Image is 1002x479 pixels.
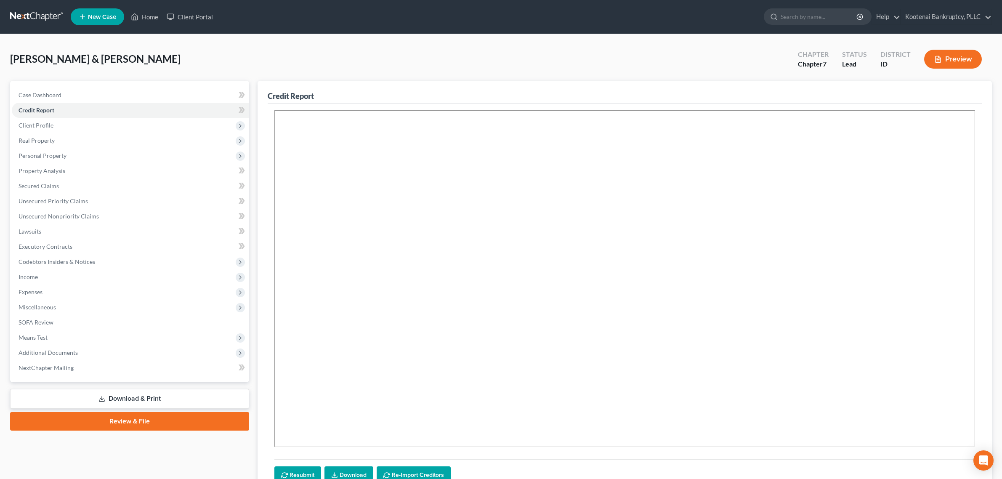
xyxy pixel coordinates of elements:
[19,288,43,295] span: Expenses
[162,9,217,24] a: Client Portal
[19,364,74,371] span: NextChapter Mailing
[19,243,72,250] span: Executory Contracts
[781,9,858,24] input: Search by name...
[127,9,162,24] a: Home
[19,334,48,341] span: Means Test
[12,194,249,209] a: Unsecured Priority Claims
[88,14,116,20] span: New Case
[19,182,59,189] span: Secured Claims
[842,50,867,59] div: Status
[19,228,41,235] span: Lawsuits
[901,9,991,24] a: Kootenai Bankruptcy, PLLC
[10,53,181,65] span: [PERSON_NAME] & [PERSON_NAME]
[12,163,249,178] a: Property Analysis
[19,303,56,311] span: Miscellaneous
[10,389,249,409] a: Download & Print
[12,178,249,194] a: Secured Claims
[12,360,249,375] a: NextChapter Mailing
[19,349,78,356] span: Additional Documents
[12,224,249,239] a: Lawsuits
[880,59,911,69] div: ID
[842,59,867,69] div: Lead
[19,258,95,265] span: Codebtors Insiders & Notices
[19,167,65,174] span: Property Analysis
[12,239,249,254] a: Executory Contracts
[19,122,53,129] span: Client Profile
[12,315,249,330] a: SOFA Review
[19,91,61,98] span: Case Dashboard
[924,50,982,69] button: Preview
[12,103,249,118] a: Credit Report
[19,106,54,114] span: Credit Report
[19,152,66,159] span: Personal Property
[12,88,249,103] a: Case Dashboard
[19,213,99,220] span: Unsecured Nonpriority Claims
[19,273,38,280] span: Income
[268,91,314,101] div: Credit Report
[19,197,88,205] span: Unsecured Priority Claims
[19,319,53,326] span: SOFA Review
[798,50,829,59] div: Chapter
[798,59,829,69] div: Chapter
[872,9,900,24] a: Help
[19,137,55,144] span: Real Property
[880,50,911,59] div: District
[12,209,249,224] a: Unsecured Nonpriority Claims
[10,412,249,431] a: Review & File
[973,450,994,471] div: Open Intercom Messenger
[823,60,827,68] span: 7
